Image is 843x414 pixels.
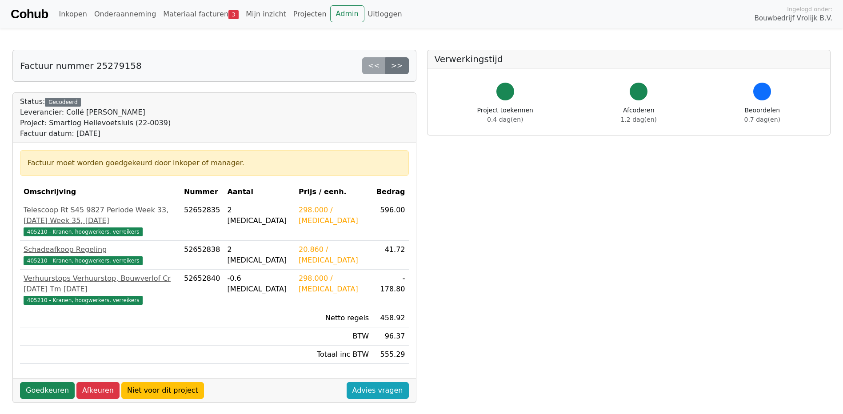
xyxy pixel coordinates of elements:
[20,183,180,201] th: Omschrijving
[295,346,372,364] td: Totaal inc BTW
[180,183,224,201] th: Nummer
[744,116,780,123] span: 0.7 dag(en)
[299,244,369,266] div: 20.860 / [MEDICAL_DATA]
[227,205,292,226] div: 2 [MEDICAL_DATA]
[180,270,224,309] td: 52652840
[744,106,780,124] div: Beoordelen
[20,96,171,139] div: Status:
[20,60,142,71] h5: Factuur nummer 25279158
[24,205,177,237] a: Telescoop Rt S45 9827 Periode Week 33, [DATE] Week 35, [DATE]405210 - Kranen, hoogwerkers, verrei...
[121,382,204,399] a: Niet voor dit project
[299,205,369,226] div: 298.000 / [MEDICAL_DATA]
[24,244,177,266] a: Schadeafkoop Regeling405210 - Kranen, hoogwerkers, verreikers
[372,201,408,241] td: 596.00
[621,106,657,124] div: Afcoderen
[24,227,143,236] span: 405210 - Kranen, hoogwerkers, verreikers
[754,13,832,24] span: Bouwbedrijf Vrolijk B.V.
[330,5,364,22] a: Admin
[24,256,143,265] span: 405210 - Kranen, hoogwerkers, verreikers
[20,107,171,118] div: Leverancier: Collé [PERSON_NAME]
[347,382,409,399] a: Advies vragen
[372,270,408,309] td: - 178.80
[487,116,523,123] span: 0.4 dag(en)
[372,241,408,270] td: 41.72
[227,244,292,266] div: 2 [MEDICAL_DATA]
[295,309,372,327] td: Netto regels
[28,158,401,168] div: Factuur moet worden goedgekeurd door inkoper of manager.
[24,205,177,226] div: Telescoop Rt S45 9827 Periode Week 33, [DATE] Week 35, [DATE]
[295,327,372,346] td: BTW
[20,128,171,139] div: Factuur datum: [DATE]
[228,10,239,19] span: 3
[372,183,408,201] th: Bedrag
[364,5,406,23] a: Uitloggen
[787,5,832,13] span: Ingelogd onder:
[180,241,224,270] td: 52652838
[299,273,369,295] div: 298.000 / [MEDICAL_DATA]
[372,327,408,346] td: 96.37
[24,273,177,305] a: Verhuurstops Verhuurstop, Bouwverlof Cr [DATE] Tm [DATE]405210 - Kranen, hoogwerkers, verreikers
[435,54,823,64] h5: Verwerkingstijd
[372,346,408,364] td: 555.29
[621,116,657,123] span: 1.2 dag(en)
[227,273,292,295] div: -0.6 [MEDICAL_DATA]
[76,382,120,399] a: Afkeuren
[20,118,171,128] div: Project: Smartlog Hellevoetsluis (22-0039)
[477,106,533,124] div: Project toekennen
[24,244,177,255] div: Schadeafkoop Regeling
[24,273,177,295] div: Verhuurstops Verhuurstop, Bouwverlof Cr [DATE] Tm [DATE]
[91,5,160,23] a: Onderaanneming
[24,296,143,305] span: 405210 - Kranen, hoogwerkers, verreikers
[224,183,295,201] th: Aantal
[385,57,409,74] a: >>
[372,309,408,327] td: 458.92
[295,183,372,201] th: Prijs / eenh.
[180,201,224,241] td: 52652835
[45,98,81,107] div: Gecodeerd
[11,4,48,25] a: Cohub
[20,382,75,399] a: Goedkeuren
[242,5,290,23] a: Mijn inzicht
[160,5,242,23] a: Materiaal facturen3
[55,5,90,23] a: Inkopen
[290,5,330,23] a: Projecten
